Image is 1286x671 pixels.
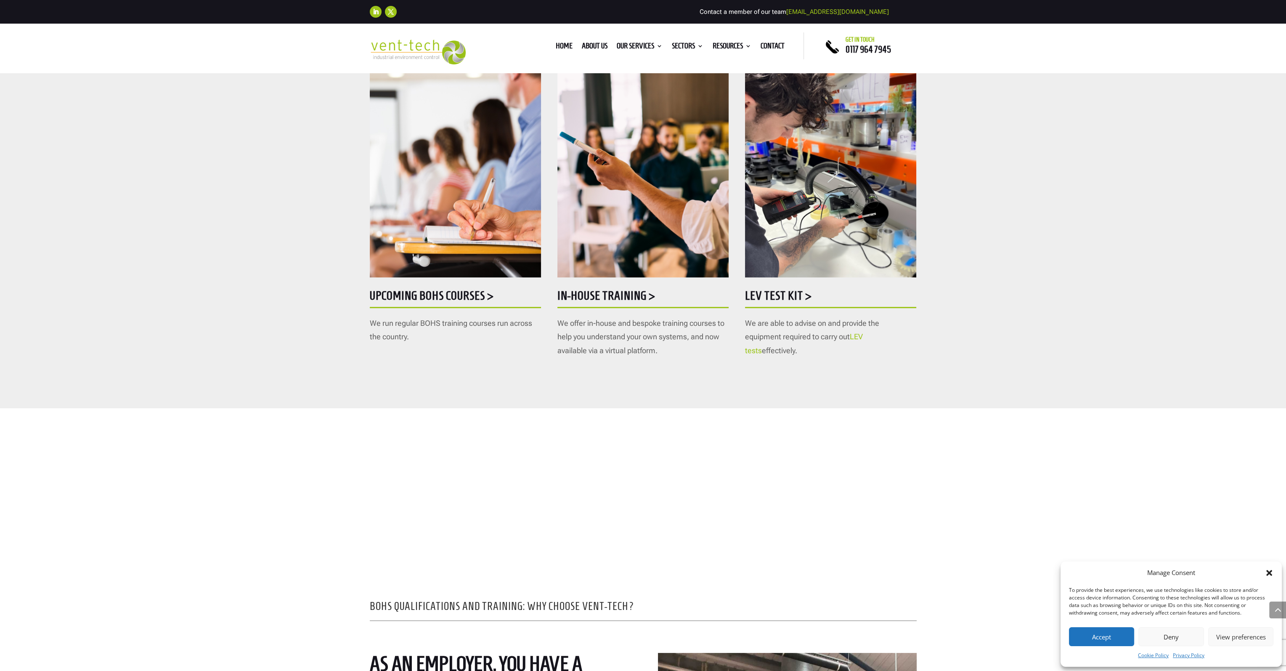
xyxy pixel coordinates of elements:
[370,317,541,344] p: We run regular BOHS training courses run across the country.
[370,56,541,277] img: AdobeStock_295110466
[370,601,917,616] h2: BOHS qualifications and training: Why choose Vent-Tech?
[1147,568,1195,578] div: Manage Consent
[1138,627,1204,646] button: Deny
[1265,569,1273,577] div: Close dialog
[370,6,382,18] a: Follow on LinkedIn
[1138,650,1169,660] a: Cookie Policy
[745,319,879,355] span: We are able to advise on and provide the equipment required to carry out effectively.
[713,43,751,52] a: Resources
[557,319,724,355] span: We offer in-house and bespoke training courses to help you understand your own systems, and now a...
[846,44,891,54] a: 0117 964 7945
[846,36,875,43] span: Get in touch
[745,332,863,354] a: LEV tests
[700,8,889,16] span: Contact a member of our team
[786,8,889,16] a: [EMAIL_ADDRESS][DOMAIN_NAME]
[1173,650,1204,660] a: Privacy Policy
[1069,586,1273,617] div: To provide the best experiences, we use technologies like cookies to store and/or access device i...
[557,56,729,277] img: AdobeStock_142781697
[385,6,397,18] a: Follow on X
[761,43,785,52] a: Contact
[557,290,729,306] h5: In-house training >
[672,43,703,52] a: Sectors
[745,56,916,277] img: Testing - 1
[745,290,916,306] h5: LEV Test Kit >
[370,40,466,64] img: 2023-09-27T08_35_16.549ZVENT-TECH---Clear-background
[1069,627,1134,646] button: Accept
[370,290,541,306] h5: Upcoming BOHS courses >
[582,43,607,52] a: About us
[617,43,663,52] a: Our Services
[556,43,573,52] a: Home
[1208,627,1273,646] button: View preferences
